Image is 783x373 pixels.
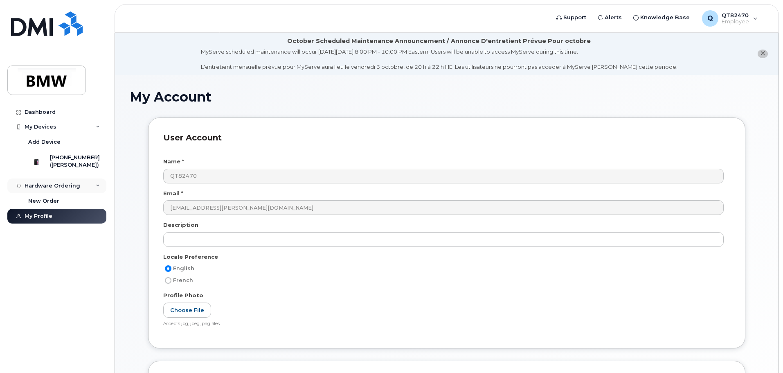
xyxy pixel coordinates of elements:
[747,337,777,367] iframe: Messenger Launcher
[758,50,768,58] button: close notification
[173,277,193,283] span: French
[163,321,724,327] div: Accepts jpg, jpeg, png files
[163,133,730,150] h3: User Account
[163,253,218,261] label: Locale Preference
[163,292,203,299] label: Profile Photo
[287,37,591,45] div: October Scheduled Maintenance Announcement / Annonce D'entretient Prévue Pour octobre
[130,90,764,104] h1: My Account
[165,277,171,284] input: French
[165,265,171,272] input: English
[163,303,211,318] label: Choose File
[163,158,184,165] label: Name *
[163,221,198,229] label: Description
[163,190,183,197] label: Email *
[173,265,194,271] span: English
[201,48,677,71] div: MyServe scheduled maintenance will occur [DATE][DATE] 8:00 PM - 10:00 PM Eastern. Users will be u...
